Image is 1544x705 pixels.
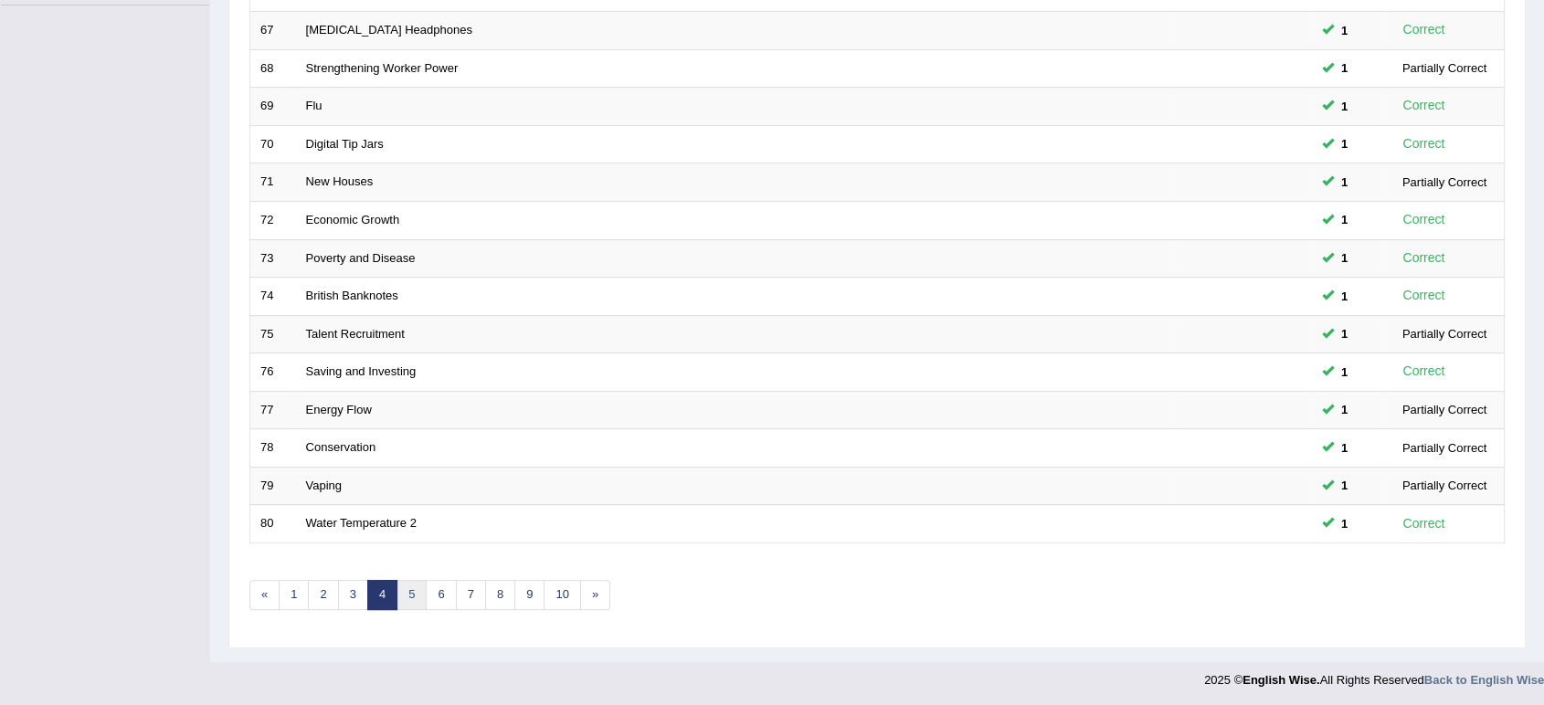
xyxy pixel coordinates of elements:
div: Correct [1395,513,1453,534]
td: 67 [250,12,296,50]
a: » [580,580,610,610]
a: Strengthening Worker Power [306,61,459,75]
span: You can still take this question [1334,173,1355,192]
span: You can still take this question [1334,248,1355,268]
span: You can still take this question [1334,97,1355,116]
td: 80 [250,505,296,543]
div: Correct [1395,285,1453,306]
td: 68 [250,49,296,88]
a: Energy Flow [306,403,372,416]
span: You can still take this question [1334,476,1355,495]
a: 4 [367,580,397,610]
a: Economic Growth [306,213,400,226]
div: Partially Correct [1395,438,1494,458]
a: Flu [306,99,323,112]
a: British Banknotes [306,289,398,302]
a: New Houses [306,174,374,188]
a: 2 [308,580,338,610]
a: 6 [426,580,456,610]
div: Correct [1395,133,1453,154]
div: Partially Correct [1395,400,1494,419]
span: You can still take this question [1334,210,1355,229]
div: Partially Correct [1395,58,1494,78]
div: Partially Correct [1395,173,1494,192]
a: 1 [279,580,309,610]
td: 70 [250,125,296,163]
td: 78 [250,429,296,468]
div: Correct [1395,19,1453,40]
span: You can still take this question [1334,514,1355,533]
a: 7 [456,580,486,610]
a: Talent Recruitment [306,327,405,341]
span: You can still take this question [1334,58,1355,78]
div: 2025 © All Rights Reserved [1204,662,1544,689]
span: You can still take this question [1334,21,1355,40]
a: Saving and Investing [306,364,417,378]
a: 8 [485,580,515,610]
td: 69 [250,88,296,126]
strong: English Wise. [1243,673,1319,687]
td: 72 [250,201,296,239]
span: You can still take this question [1334,324,1355,343]
div: Correct [1395,247,1453,268]
a: [MEDICAL_DATA] Headphones [306,23,472,37]
span: You can still take this question [1334,438,1355,458]
a: 3 [338,580,368,610]
span: You can still take this question [1334,363,1355,382]
div: Partially Correct [1395,324,1494,343]
div: Correct [1395,95,1453,116]
a: Water Temperature 2 [306,516,417,530]
a: Back to English Wise [1424,673,1544,687]
span: You can still take this question [1334,134,1355,153]
td: 71 [250,163,296,202]
td: 75 [250,315,296,353]
div: Correct [1395,361,1453,382]
td: 76 [250,353,296,392]
td: 79 [250,467,296,505]
a: Vaping [306,479,343,492]
div: Correct [1395,209,1453,230]
a: 9 [514,580,545,610]
a: Poverty and Disease [306,251,416,265]
td: 73 [250,239,296,278]
td: 74 [250,278,296,316]
span: You can still take this question [1334,400,1355,419]
a: « [249,580,280,610]
a: Conservation [306,440,376,454]
div: Partially Correct [1395,476,1494,495]
span: You can still take this question [1334,287,1355,306]
a: Digital Tip Jars [306,137,384,151]
a: 5 [397,580,427,610]
td: 77 [250,391,296,429]
a: 10 [544,580,580,610]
